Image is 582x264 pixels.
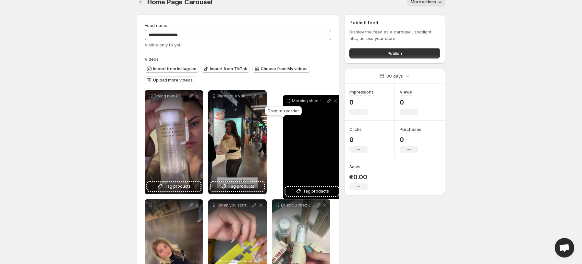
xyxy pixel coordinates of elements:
button: Publish [349,48,440,58]
div: Morning shed routine in [GEOGRAPHIC_DATA] for wrinkles and detox skincare acne glowskincare joobe... [283,95,341,199]
h3: Impressions [349,89,374,95]
button: Upload more videos [145,76,195,84]
button: Import from Instagram [145,65,199,73]
span: Upload more videos [153,78,193,83]
button: Tag products [285,187,339,196]
span: Tag products [228,183,254,190]
div: Parce que votre peau mrite une expertise sur-mesure Un diagnostic de peau haute prcision pour rvl... [208,90,267,194]
h3: Sales [349,163,360,170]
p: €0.00 [349,173,368,181]
span: Import from Instagram [153,66,196,71]
p: 0 [400,136,421,144]
button: Tag products [147,182,200,191]
p: Parce que votre peau mrite une expertise sur-mesure Un diagnostic de peau haute prcision pour rvl... [217,94,251,99]
div: Trying new PDRN SALMON ROUTINE ADN de saumon genabelle_skincare Un ingrdient star en CORE Rgnre l... [145,90,203,194]
span: Publish [387,50,402,57]
p: 0 [349,136,368,144]
button: Choose from My videos [252,65,310,73]
span: Import from TikTok [210,66,247,71]
button: Import from TikTok [201,65,250,73]
span: Feed name [145,23,167,28]
h2: Publish feed [349,19,440,26]
p: En exclu chez Joo Beauty Westfield Part-[DEMOGRAPHIC_DATA] ksecret_global Venez tester sentir dco... [281,203,315,208]
h3: Purchases [400,126,421,132]
p: Morning shed routine in [GEOGRAPHIC_DATA] for wrinkles and detox skincare acne glowskincare joobe... [292,98,326,104]
p: 0 [400,98,418,106]
p: When you start to use the Spotlight Mask Glutathione Vitamin C [MEDICAL_DATA] Glow Unlocked Bienf... [217,203,251,208]
span: Tag products [303,188,329,195]
p: Display the feed as a carousel, spotlight, etc., across your store. [349,29,440,42]
span: Tag products [165,183,191,190]
p: Trying new PDRN SALMON ROUTINE ADN de saumon genabelle_skincare Un ingrdient star en CORE Rgnre l... [154,94,188,99]
p: 30 days [386,73,403,79]
span: Visible only to you. [145,42,183,47]
h3: Clicks [349,126,362,132]
h3: Views [400,89,412,95]
div: Open chat [555,238,574,258]
span: Videos [145,57,159,62]
span: Choose from My videos [261,66,308,71]
p: 0 [349,98,374,106]
button: Tag products [211,182,264,191]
